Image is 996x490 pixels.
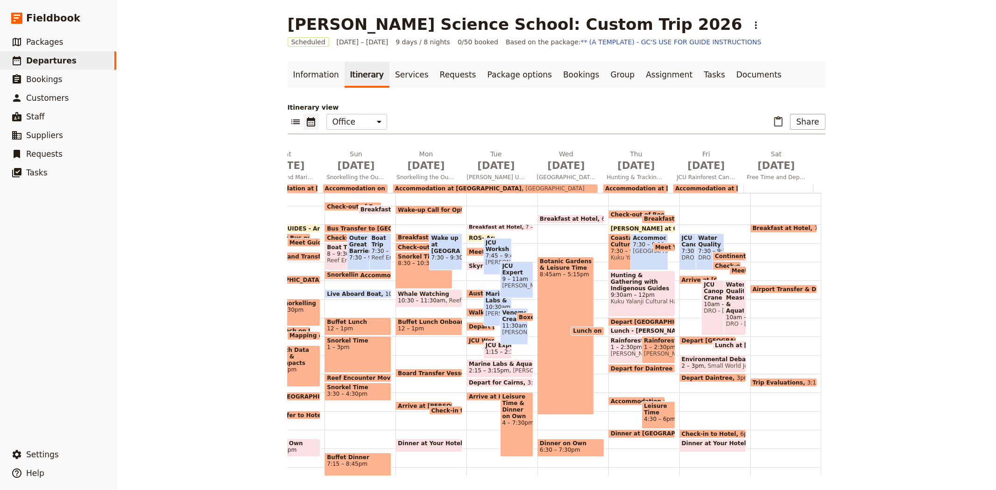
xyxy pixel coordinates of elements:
span: 12 – 1pm [327,325,353,332]
span: Board Transfer Vessel & Depart for [GEOGRAPHIC_DATA] [398,370,580,376]
span: Check-out of Rooms [611,211,678,217]
div: Rainforest Walk with Indigenous Guide1 – 2:30pm[PERSON_NAME] [642,336,675,364]
span: [DATE] [677,159,736,173]
div: Accommodation at [GEOGRAPHIC_DATA] [603,184,668,193]
span: 9 – 11am [502,276,531,282]
button: Paste itinerary item [770,114,786,130]
span: Depart [GEOGRAPHIC_DATA] [682,337,775,343]
div: Wake-up Call for Optional Early Morning Snorkel Session [396,205,462,214]
span: [PERSON_NAME] at Office [611,225,695,231]
span: Mapping & Traditional vs Contemporary Management Activity [290,332,488,339]
span: 2:15 – 3:15pm [469,367,509,374]
span: Snorkel Time [327,384,389,391]
div: Live Aboard Boat10:30am [325,289,391,298]
button: Tue [DATE][PERSON_NAME] University Talks, [GEOGRAPHIC_DATA], Butterfly Sanctuary & Skyrail [463,149,533,184]
span: 10am – 1pm [704,301,737,308]
div: Depart Daintree3pm [679,373,746,382]
span: 8 – 9:30am [327,251,360,257]
div: Meet Your Guide Outside Reception & Depart [653,243,675,252]
span: 11am – 12:30pm [256,307,318,313]
span: Venomous Creatures & Mangrove Biome [502,309,526,322]
a: Information [288,62,345,88]
span: Check-in to Hotel [682,431,741,437]
span: Depart [GEOGRAPHIC_DATA] [611,319,704,325]
h2: Wed [537,149,596,173]
span: Bus Transfer to Hotel [256,412,327,418]
span: 4 – 7:30pm [502,420,531,426]
span: [GEOGRAPHIC_DATA] [633,248,666,254]
a: Itinerary [345,62,389,88]
span: DRO - [GEOGRAPHIC_DATA] [682,254,706,261]
a: ** (A TEMPLATE) - GC'S USE FOR GUIDE INSTRUCTIONS [581,38,762,46]
div: Check-out of Hotel [713,261,741,270]
span: Breakfast Onboard [398,234,462,241]
span: Boxed Lunch [519,314,563,320]
span: 4:30 – 6pm [644,416,672,422]
span: Boxed Lunch on Island [256,328,331,334]
span: 8:30 – 10:30am [398,260,450,266]
div: [GEOGRAPHIC_DATA] Visit [254,275,320,284]
span: JCU Expert Speaker [502,263,531,276]
a: Assignment [640,62,698,88]
span: 11:30am – 1:30pm [502,322,526,329]
span: JCU Workshops [486,239,509,252]
div: Trip Evaluations3:15pm [750,378,817,387]
div: Lunch on Own [571,327,604,336]
span: Free Time and Departure [743,174,810,181]
span: Reef Encounter [372,254,389,261]
span: JCU Canopy Crane [704,281,737,301]
div: Meet Guide at [GEOGRAPHIC_DATA] [287,238,320,247]
span: 7 – 7:15am [526,224,555,230]
div: Check-out of Rooms [396,243,452,252]
a: Bookings [558,62,605,88]
span: Depart Daintree [682,375,737,381]
span: DRO - [GEOGRAPHIC_DATA] [704,308,737,314]
span: 3:15pm [528,379,549,385]
span: 7:30 – 9:30am [372,248,389,254]
div: Snorkelling9:30 – 10am [325,271,381,280]
span: Leisure Time & Dinner on Own [502,393,531,420]
span: Arrive at [PERSON_NAME][GEOGRAPHIC_DATA][PERSON_NAME] [398,403,601,409]
span: Australian Butterfly Sanctuary [469,290,569,297]
span: Boat Trip to [GEOGRAPHIC_DATA] [372,235,389,248]
button: Mon [DATE]Snorkelling the Outer Great Barrier Reef & Seasonal Whale Watching [393,149,463,184]
div: Mapping & Traditional vs Contemporary Management Activity [287,331,320,340]
span: Accommodation at [GEOGRAPHIC_DATA] [611,398,742,404]
div: Rainforest Walk with Indigenous Guide1 – 2:30pm[PERSON_NAME] [608,336,665,364]
span: Boat Trip to [GEOGRAPHIC_DATA] [327,244,360,251]
div: Depart [GEOGRAPHIC_DATA] [254,392,320,401]
div: Bus Transfer to [GEOGRAPHIC_DATA] [325,224,391,233]
div: MARINE GUIDES - Arrive at Office [254,224,320,233]
span: [GEOGRAPHIC_DATA] [522,185,585,192]
span: 10:30am [385,291,410,297]
span: Trip Evaluations [753,379,807,385]
span: Bookings [26,75,62,84]
span: 7 – 7:30am [814,225,846,231]
span: Requests [26,149,63,159]
div: JCU Expert Speaker1:15 – 2:15pm [483,341,512,359]
span: [PERSON_NAME] University Talks, [GEOGRAPHIC_DATA], Butterfly Sanctuary & Skyrail [463,174,530,181]
a: Services [389,62,434,88]
div: Dinner at Your Hotel [396,439,462,452]
div: Breakfast Onboard [396,233,452,242]
button: List view [288,114,304,130]
span: Buffet Lunch Onboard [398,319,460,325]
h2: Fri [677,149,736,173]
div: CoralWatch Data Collection & Human Impacts1:30 – 3:45pm [254,345,320,387]
span: Lunch - [PERSON_NAME] [611,328,692,334]
div: Environmental Debate2 – 3pmSmall World Journeys [679,355,746,373]
span: [PERSON_NAME] University [502,282,531,289]
span: [DATE] [467,159,526,173]
span: Hunting & Tracking & Daintree Rainforest walk with Indigenous Guides [603,174,670,181]
span: Depart for Daintree Rainforest [611,365,712,371]
span: Meet Your Guide Outside Reception & Depart [655,244,802,250]
span: 3pm [737,375,749,381]
span: Staff [26,112,45,121]
div: Leisure Time & Dinner on Own4 – 7:30pm [500,392,533,457]
span: [DATE] [327,159,386,173]
div: Dinner at [GEOGRAPHIC_DATA] [608,429,675,438]
div: Accommodation7:30 – 9:30am[GEOGRAPHIC_DATA] [630,233,668,270]
span: Fieldbook [26,11,80,25]
a: Group [605,62,641,88]
span: Breakfast at Hotel [644,216,706,222]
